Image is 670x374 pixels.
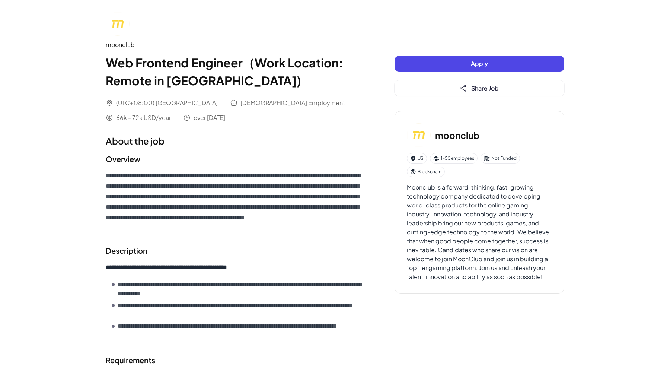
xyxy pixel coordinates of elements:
[106,245,365,256] h2: Description
[430,153,478,164] div: 1-50 employees
[194,113,225,122] span: over [DATE]
[240,98,345,107] span: [DEMOGRAPHIC_DATA] Employment
[116,113,171,122] span: 66k - 72k USD/year
[395,56,564,72] button: Apply
[407,153,427,164] div: US
[435,129,479,142] h3: moonclub
[106,40,365,49] div: moonclub
[106,355,365,366] h2: Requirements
[106,134,365,148] h1: About the job
[106,54,365,89] h1: Web Frontend Engineer（Work Location: Remote in [GEOGRAPHIC_DATA])
[407,167,445,177] div: Blockchain
[481,153,520,164] div: Not Funded
[471,60,488,67] span: Apply
[106,12,130,36] img: mo
[116,98,218,107] span: (UTC+08:00) [GEOGRAPHIC_DATA]
[471,84,499,92] span: Share Job
[407,183,552,281] div: Moonclub is a forward-thinking, fast-growing technology company dedicated to developing world-cla...
[407,123,431,147] img: mo
[106,153,365,165] h2: Overview
[395,80,564,96] button: Share Job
